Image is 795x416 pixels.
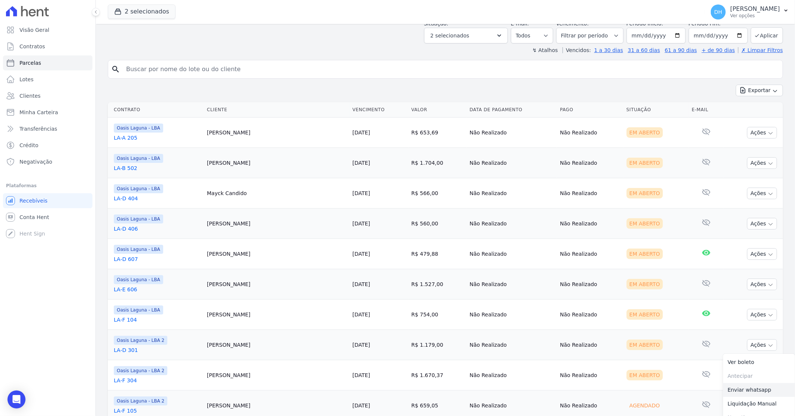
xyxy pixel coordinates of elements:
a: Enviar whatsapp [723,383,795,397]
td: Não Realizado [557,118,623,148]
th: Cliente [204,102,350,118]
a: [DATE] [353,312,370,318]
span: Conta Hent [19,213,49,221]
span: Clientes [19,92,40,100]
td: Não Realizado [557,209,623,239]
span: Lotes [19,76,34,83]
div: Open Intercom Messenger [7,391,25,409]
a: Negativação [3,154,92,169]
a: [DATE] [353,342,370,348]
p: Ver opções [730,13,780,19]
span: 2 selecionados [430,31,469,40]
a: Conta Hent [3,210,92,225]
a: Clientes [3,88,92,103]
a: Contratos [3,39,92,54]
button: Ações [747,127,777,139]
a: [DATE] [353,251,370,257]
div: Em Aberto [627,370,663,380]
span: Oasis Laguna - LBA [114,124,163,133]
a: Transferências [3,121,92,136]
td: R$ 1.670,37 [408,360,467,391]
td: Mayck Candido [204,178,350,209]
a: + de 90 dias [702,47,735,53]
td: Não Realizado [557,239,623,269]
button: 2 selecionados [108,4,176,19]
td: R$ 1.704,00 [408,148,467,178]
td: R$ 1.179,00 [408,330,467,360]
td: [PERSON_NAME] [204,148,350,178]
span: Visão Geral [19,26,49,34]
a: LA-D 404 [114,195,201,202]
td: Não Realizado [557,330,623,360]
button: Ações [747,279,777,290]
a: 31 a 60 dias [628,47,660,53]
div: Em Aberto [627,127,663,138]
td: Não Realizado [467,148,557,178]
a: Minha Carteira [3,105,92,120]
button: Ações [747,157,777,169]
span: Oasis Laguna - LBA [114,306,163,315]
td: [PERSON_NAME] [204,269,350,300]
td: R$ 754,00 [408,300,467,330]
td: Não Realizado [467,209,557,239]
a: [DATE] [353,403,370,409]
td: Não Realizado [557,269,623,300]
th: Vencimento [350,102,408,118]
a: [DATE] [353,372,370,378]
td: R$ 653,69 [408,118,467,148]
a: Visão Geral [3,22,92,37]
td: Não Realizado [467,239,557,269]
div: Em Aberto [627,249,663,259]
th: Situação [624,102,689,118]
td: R$ 1.527,00 [408,269,467,300]
span: Recebíveis [19,197,48,204]
button: Ações [747,309,777,321]
a: Recebíveis [3,193,92,208]
span: Oasis Laguna - LBA [114,245,163,254]
th: Contrato [108,102,204,118]
button: Aplicar [751,27,783,43]
input: Buscar por nome do lote ou do cliente [122,62,780,77]
span: Parcelas [19,59,41,67]
span: DH [714,9,722,15]
td: Não Realizado [467,178,557,209]
a: [DATE] [353,130,370,136]
label: Vencidos: [563,47,591,53]
td: [PERSON_NAME] [204,330,350,360]
a: LA-D 301 [114,346,201,354]
td: Não Realizado [557,300,623,330]
div: Em Aberto [627,279,663,289]
td: Não Realizado [467,330,557,360]
span: Oasis Laguna - LBA [114,154,163,163]
i: search [111,65,120,74]
span: Oasis Laguna - LBA [114,275,163,284]
td: [PERSON_NAME] [204,209,350,239]
div: Plataformas [6,181,89,190]
td: Não Realizado [467,360,557,391]
td: [PERSON_NAME] [204,239,350,269]
td: [PERSON_NAME] [204,118,350,148]
a: LA-A 205 [114,134,201,142]
a: LA-E 606 [114,286,201,293]
button: Exportar [736,85,783,96]
span: Oasis Laguna - LBA 2 [114,397,167,406]
button: Ações [747,248,777,260]
div: Agendado [627,400,663,411]
a: LA-D 406 [114,225,201,233]
button: DH [PERSON_NAME] Ver opções [705,1,795,22]
button: Ações [747,218,777,230]
span: Oasis Laguna - LBA [114,215,163,224]
a: Liquidação Manual [723,397,795,411]
a: 61 a 90 dias [665,47,697,53]
span: Negativação [19,158,52,166]
td: R$ 566,00 [408,178,467,209]
div: Em Aberto [627,158,663,168]
label: ↯ Atalhos [532,47,558,53]
td: R$ 479,88 [408,239,467,269]
td: Não Realizado [557,178,623,209]
span: Oasis Laguna - LBA [114,184,163,193]
a: LA-F 304 [114,377,201,384]
a: Crédito [3,138,92,153]
a: [DATE] [353,281,370,287]
td: [PERSON_NAME] [204,360,350,391]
